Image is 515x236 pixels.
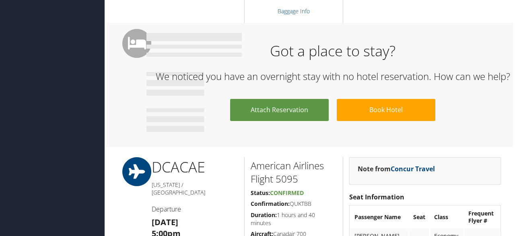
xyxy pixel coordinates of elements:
[391,164,435,173] a: Concur Travel
[464,206,500,228] th: Frequent Flyer #
[251,200,290,207] strong: Confirmation:
[230,99,329,121] a: Attach Reservation
[278,7,310,15] a: Baggage Info
[270,189,304,197] span: Confirmed
[337,99,435,121] a: Book Hotel
[251,211,337,227] h5: 1 hours and 40 minutes
[152,217,178,228] strong: [DATE]
[251,200,337,208] h5: QUKTBB
[430,206,463,228] th: Class
[152,41,513,61] h1: Got a place to stay?
[152,70,513,83] h2: We noticed you have an overnight stay with no hotel reservation. How can we help?
[251,159,337,186] h2: American Airlines Flight 5095
[409,206,429,228] th: Seat
[152,205,238,213] h4: Departure
[358,164,435,173] strong: Note from
[152,181,238,197] h5: [US_STATE] / [GEOGRAPHIC_DATA]
[251,189,270,197] strong: Status:
[251,211,277,219] strong: Duration:
[152,157,238,177] h1: DCA CAE
[349,193,404,201] strong: Seat Information
[350,206,408,228] th: Passenger Name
